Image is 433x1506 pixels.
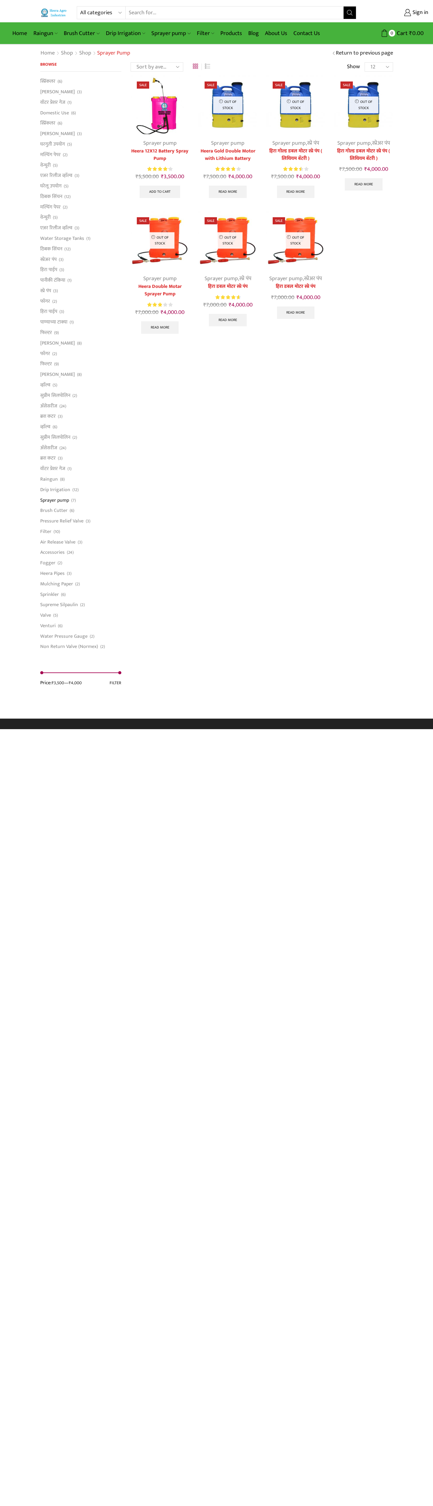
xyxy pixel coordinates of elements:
bdi: 4,000.00 [228,172,252,181]
select: Shop order [131,62,183,72]
span: ₹ [364,165,367,174]
a: Sprayer pump [272,139,306,148]
span: (3) [67,570,71,577]
bdi: 4,000.00 [229,300,253,310]
span: Sale [273,217,285,224]
span: (3) [86,518,90,524]
img: Heera 12X12 Battery Spray Pump [131,75,189,134]
p: Out of stock [213,97,243,113]
a: Contact Us [290,26,323,41]
a: Sprayer pump [269,274,303,283]
a: वेन्चुरी [40,160,51,170]
span: (2) [80,602,85,608]
input: Search for... [126,7,343,19]
span: (5) [67,141,72,148]
span: (5) [64,183,68,189]
span: (1) [67,466,71,472]
a: फॉगर [40,296,50,306]
span: (12) [64,194,71,200]
span: (3) [59,267,64,273]
a: [PERSON_NAME] [40,338,75,348]
span: Sale [340,81,353,89]
a: [PERSON_NAME] [40,129,75,139]
span: (6) [58,120,62,126]
span: (1) [67,277,71,284]
a: Accessories [40,547,65,558]
a: Home [40,49,55,57]
span: (3) [77,131,82,137]
a: [PERSON_NAME] [40,87,75,97]
span: ₹ [409,29,412,38]
bdi: 0.00 [409,29,424,38]
span: (12) [72,487,79,493]
a: अ‍ॅसेसरीज [40,443,57,453]
a: Shop [61,49,73,57]
span: ₹ [271,172,274,181]
span: (3) [58,455,63,461]
a: वॉटर प्रेशर गेज [40,97,65,108]
a: Sprayer pump [148,26,193,41]
a: Read more about “Heera Double Motar Sprayer Pump” [141,321,179,334]
span: ₹ [228,172,231,181]
span: (3) [75,225,79,231]
a: Read more about “Heera Gold Double Motor with Lithium Battery” [209,186,247,198]
span: (6) [70,508,74,514]
span: (8) [77,372,82,378]
span: ₹ [297,293,299,302]
a: Shop [79,49,92,57]
div: Price: — [40,679,82,686]
a: स्प्रिंकलर [40,78,55,86]
bdi: 7,000.00 [271,293,294,302]
a: ब्रश कटर [40,453,56,464]
a: पाण्याच्या टाक्या [40,317,67,328]
img: Double Motor Spray Pump [131,211,189,270]
div: , [334,139,393,148]
span: (6) [61,592,66,598]
span: (12) [64,246,71,252]
div: Rated 3.57 out of 5 [283,166,308,172]
span: Cart [395,29,408,37]
a: सुप्रीम सिलपोलिन [40,390,70,401]
span: (2) [58,560,62,566]
span: ₹4,000 [69,679,82,686]
a: ठिबक सिंचन [40,191,62,202]
bdi: 4,000.00 [296,172,320,181]
a: About Us [262,26,290,41]
span: Rated out of 5 [215,166,235,172]
a: स्प्रेअर पंप [40,254,57,265]
span: Sale [205,81,217,89]
nav: Breadcrumb [40,49,130,57]
a: Sprayer pump [337,139,371,148]
a: Sprayer pump [143,274,177,283]
span: Rated out of 5 [215,294,239,301]
span: (1) [70,319,74,325]
span: ₹ [136,172,138,181]
a: Drip Irrigation [40,484,70,495]
a: एअर रिलीज व्हाॅल्व [40,223,72,233]
a: स्प्रेअर पंप [304,274,322,283]
span: (2) [63,204,67,210]
span: Show [347,63,360,71]
span: ₹ [203,172,206,181]
a: [PERSON_NAME] [40,369,75,380]
div: Rated 4.33 out of 5 [147,166,172,172]
a: Read more about “हिरा डबल मोटर स्प्रे पंप” [209,314,247,326]
a: Return to previous page [336,49,393,57]
span: (9) [54,330,59,336]
span: Sale [137,81,149,89]
span: (2) [52,351,57,357]
a: Brush Cutter [61,26,102,41]
div: Rated 4.75 out of 5 [215,294,240,301]
span: (2) [90,633,94,640]
span: (2) [100,644,105,650]
span: (2) [72,434,77,441]
a: Sprayer pump [211,139,245,148]
a: Domestic Use [40,108,69,118]
a: हिरा गोल्ड डबल मोटर स्प्रे पंप ( लिथियम बॅटरी ) [334,148,393,162]
p: Out of stock [349,97,378,113]
a: ठिबक सिंचन [40,244,62,254]
span: (5) [53,162,58,169]
a: सुप्रीम सिलपोलिन [40,432,70,443]
span: (3) [53,288,58,294]
bdi: 7,500.00 [339,165,362,174]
